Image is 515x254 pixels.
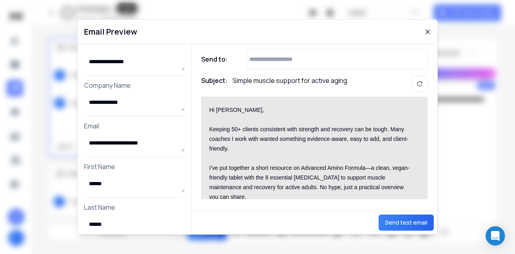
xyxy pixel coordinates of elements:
[209,107,264,113] span: Hi [PERSON_NAME],
[84,26,137,37] h1: Email Preview
[84,202,185,212] p: Last Name
[379,215,434,231] button: Send test email
[209,165,410,200] span: I’ve put together a short resource on Advanced Amino Formula—a clean, vegan-friendly tablet with ...
[84,121,185,131] p: Email
[486,226,505,246] div: Open Intercom Messenger
[233,76,347,92] p: Simple muscle support for active aging
[201,76,228,92] h1: Subject:
[84,81,185,90] p: Company Name
[84,162,185,171] p: First Name
[201,54,233,64] h1: Send to:
[209,126,408,152] span: Keeping 50+ clients consistent with strength and recovery can be tough. Many coaches I work with ...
